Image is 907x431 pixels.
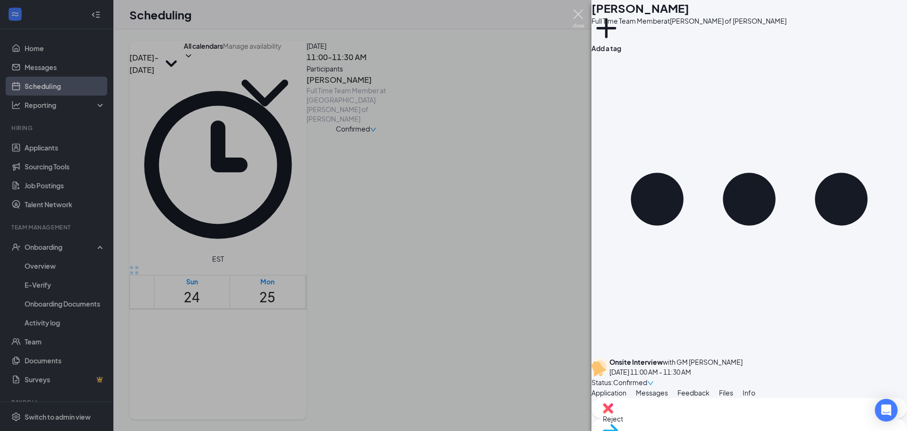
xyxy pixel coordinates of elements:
span: down [647,380,654,387]
span: Files [719,388,733,397]
div: with GM [PERSON_NAME] [609,357,743,367]
span: Info [743,388,755,397]
span: Reject [603,413,896,424]
svg: Ellipses [591,41,907,357]
div: Status : [591,377,613,387]
div: [DATE] 11:00 AM - 11:30 AM [609,367,743,377]
button: PlusAdd a tag [591,13,621,53]
b: Onsite Interview [609,358,663,366]
span: Messages [636,388,668,397]
div: Full Time Team Member at [PERSON_NAME] of [PERSON_NAME] [591,16,787,26]
div: Open Intercom Messenger [875,399,898,422]
span: Application [591,388,626,397]
span: Confirmed [613,377,647,387]
span: Feedback [677,388,710,397]
svg: Plus [591,13,621,43]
